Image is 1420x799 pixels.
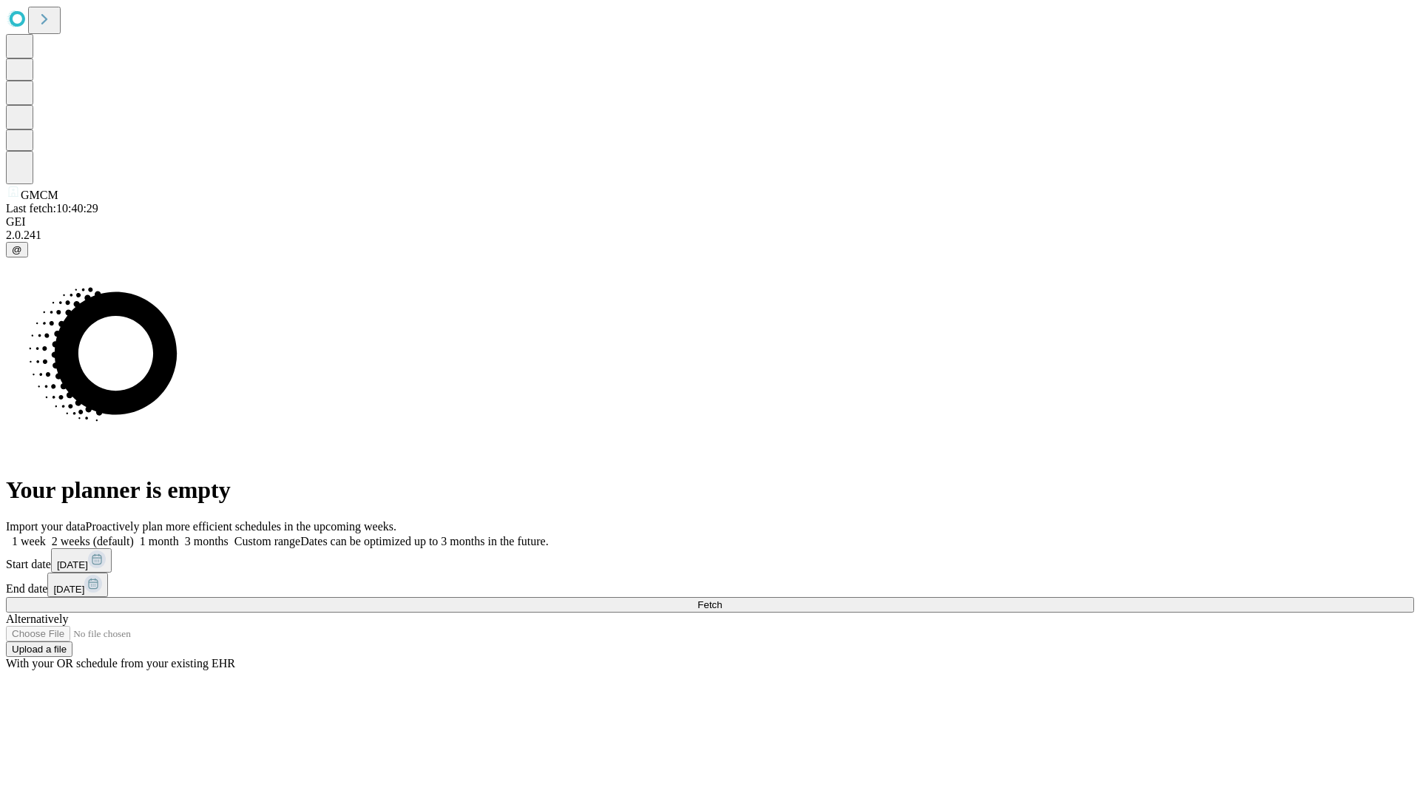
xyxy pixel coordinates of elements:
[47,573,108,597] button: [DATE]
[12,535,46,547] span: 1 week
[6,242,28,257] button: @
[6,215,1414,229] div: GEI
[300,535,548,547] span: Dates can be optimized up to 3 months in the future.
[6,520,86,533] span: Import your data
[697,599,722,610] span: Fetch
[86,520,396,533] span: Proactively plan more efficient schedules in the upcoming weeks.
[6,597,1414,613] button: Fetch
[6,476,1414,504] h1: Your planner is empty
[6,202,98,215] span: Last fetch: 10:40:29
[6,657,235,670] span: With your OR schedule from your existing EHR
[12,244,22,255] span: @
[140,535,179,547] span: 1 month
[6,641,72,657] button: Upload a file
[21,189,58,201] span: GMCM
[234,535,300,547] span: Custom range
[57,559,88,570] span: [DATE]
[6,573,1414,597] div: End date
[53,584,84,595] span: [DATE]
[52,535,134,547] span: 2 weeks (default)
[6,229,1414,242] div: 2.0.241
[6,613,68,625] span: Alternatively
[185,535,229,547] span: 3 months
[6,548,1414,573] div: Start date
[51,548,112,573] button: [DATE]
